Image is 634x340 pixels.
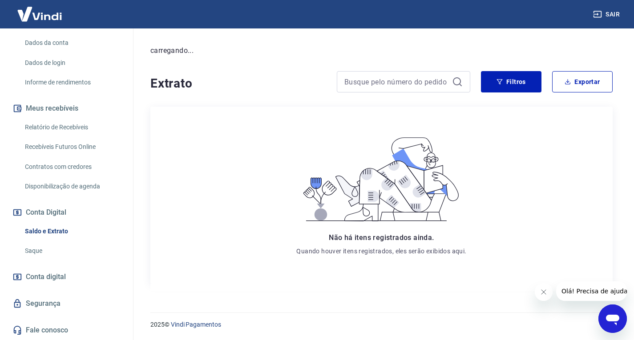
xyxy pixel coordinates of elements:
[329,233,434,242] span: Não há itens registrados ainda.
[5,6,75,13] span: Olá! Precisa de ajuda?
[535,283,553,301] iframe: Fechar mensagem
[150,320,613,329] p: 2025 ©
[598,304,627,333] iframe: Botão para abrir a janela de mensagens
[11,267,122,287] a: Conta digital
[556,281,627,301] iframe: Mensagem da empresa
[11,320,122,340] a: Fale conosco
[21,34,122,52] a: Dados da conta
[21,242,122,260] a: Saque
[481,71,541,92] button: Filtros
[171,321,221,328] a: Vindi Pagamentos
[150,45,613,56] p: carregando...
[21,54,122,72] a: Dados de login
[552,71,613,92] button: Exportar
[26,271,66,283] span: Conta digital
[11,0,69,28] img: Vindi
[11,294,122,313] a: Segurança
[11,203,122,222] button: Conta Digital
[296,247,466,256] p: Quando houver itens registrados, eles serão exibidos aqui.
[21,138,122,156] a: Recebíveis Futuros Online
[591,6,623,23] button: Sair
[21,177,122,196] a: Disponibilização de agenda
[344,75,448,88] input: Busque pelo número do pedido
[21,222,122,240] a: Saldo e Extrato
[21,73,122,92] a: Informe de rendimentos
[21,158,122,176] a: Contratos com credores
[150,75,326,92] h4: Extrato
[21,118,122,136] a: Relatório de Recebíveis
[11,99,122,118] button: Meus recebíveis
